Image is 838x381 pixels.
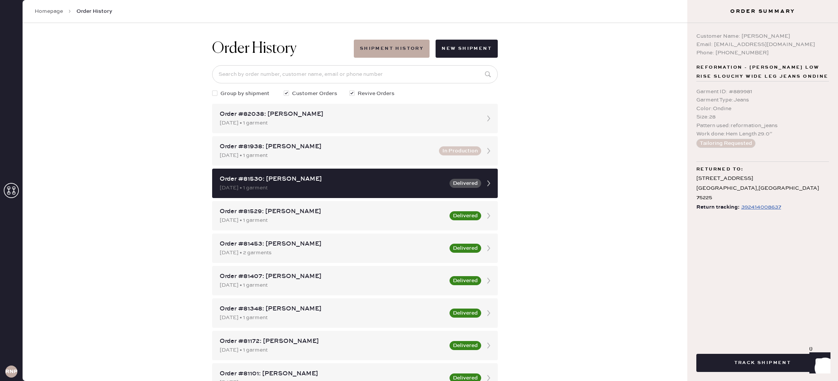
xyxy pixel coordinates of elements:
[220,175,445,184] div: Order #81530: [PERSON_NAME]
[220,249,445,257] div: [DATE] • 2 garments
[220,110,477,119] div: Order #82038: [PERSON_NAME]
[35,8,63,15] a: Homepage
[220,313,445,322] div: [DATE] • 1 garment
[354,40,430,58] button: Shipment History
[741,203,781,212] div: https://www.fedex.com/apps/fedextrack/?tracknumbers=392414008637&cntry_code=US
[220,207,445,216] div: Order #81529: [PERSON_NAME]
[220,304,445,313] div: Order #81348: [PERSON_NAME]
[450,179,481,188] button: Delivered
[220,346,445,354] div: [DATE] • 1 garment
[220,119,477,127] div: [DATE] • 1 garment
[450,276,481,285] button: Delivered
[220,281,445,289] div: [DATE] • 1 garment
[220,142,434,151] div: Order #81938: [PERSON_NAME]
[76,8,112,15] span: Order History
[450,244,481,253] button: Delivered
[696,96,829,104] div: Garment Type : Jeans
[212,40,297,58] h1: Order History
[358,89,395,98] span: Revive Orders
[696,63,829,81] span: Reformation - [PERSON_NAME] Low Rise Slouchy Wide Leg Jeans Ondine
[450,211,481,220] button: Delivered
[696,165,744,174] span: Returned to:
[740,203,781,212] a: 392414008637
[220,151,434,160] div: [DATE] • 1 garment
[696,174,829,203] div: [STREET_ADDRESS] [GEOGRAPHIC_DATA] , [GEOGRAPHIC_DATA] 75225
[436,40,498,58] button: New Shipment
[5,369,17,374] h3: RNPA
[450,341,481,350] button: Delivered
[696,359,829,366] a: Track Shipment
[450,309,481,318] button: Delivered
[696,113,829,121] div: Size : 28
[802,347,835,379] iframe: Front Chat
[696,40,829,49] div: Email: [EMAIL_ADDRESS][DOMAIN_NAME]
[696,130,829,138] div: Work done : Hem Length 29.0”
[220,337,445,346] div: Order #81172: [PERSON_NAME]
[687,8,838,15] h3: Order Summary
[220,369,445,378] div: Order #81101: [PERSON_NAME]
[696,32,829,40] div: Customer Name: [PERSON_NAME]
[220,184,445,192] div: [DATE] • 1 garment
[220,216,445,224] div: [DATE] • 1 garment
[696,354,829,372] button: Track Shipment
[696,104,829,113] div: Color : Ondine
[696,49,829,57] div: Phone: [PHONE_NUMBER]
[696,139,755,148] button: Tailoring Requested
[212,65,498,83] input: Search by order number, customer name, email or phone number
[292,89,337,98] span: Customer Orders
[439,146,481,155] button: In Production
[696,121,829,130] div: Pattern used : reformation_jeans
[220,89,269,98] span: Group by shipment
[220,272,445,281] div: Order #81407: [PERSON_NAME]
[696,203,740,212] span: Return tracking:
[220,240,445,249] div: Order #81453: [PERSON_NAME]
[696,88,829,96] div: Garment ID : # 889981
